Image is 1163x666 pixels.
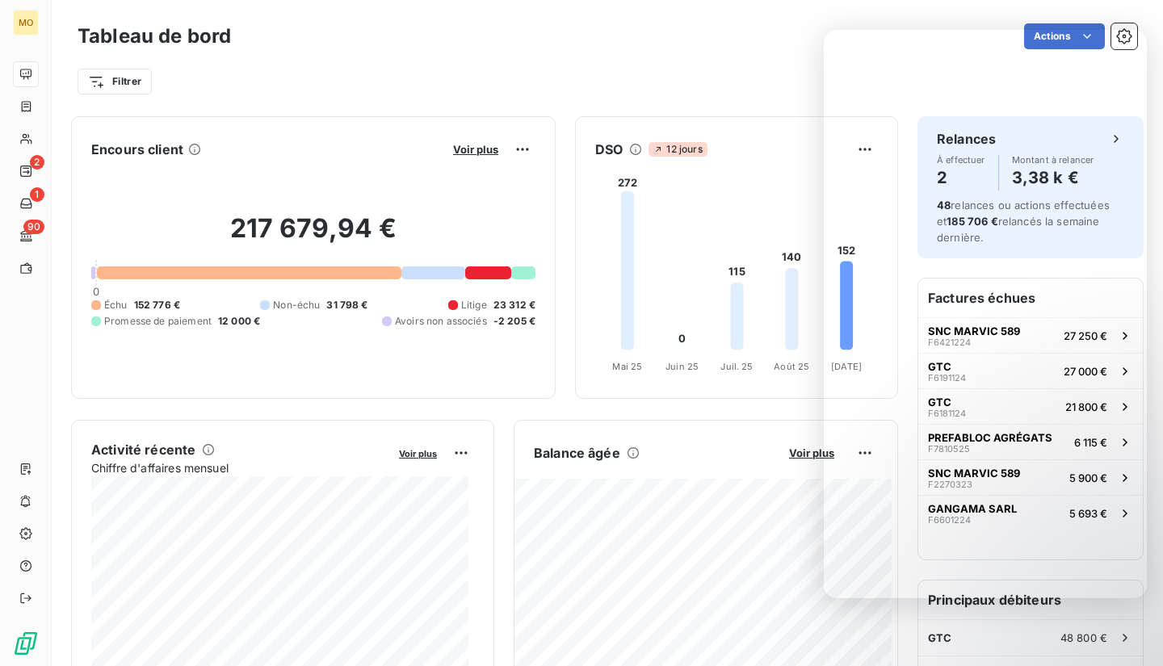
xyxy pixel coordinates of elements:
[326,298,367,312] span: 31 798 €
[774,361,809,372] tspan: Août 25
[649,142,707,157] span: 12 jours
[104,298,128,312] span: Échu
[30,155,44,170] span: 2
[1060,631,1107,644] span: 48 800 €
[612,361,642,372] tspan: Mai 25
[78,22,231,51] h3: Tableau de bord
[13,10,39,36] div: MO
[720,361,753,372] tspan: Juil. 25
[104,314,212,329] span: Promesse de paiement
[91,212,535,261] h2: 217 679,94 €
[1024,23,1105,49] button: Actions
[394,446,442,460] button: Voir plus
[493,298,535,312] span: 23 312 €
[453,143,498,156] span: Voir plus
[665,361,699,372] tspan: Juin 25
[13,630,39,656] img: Logo LeanPay
[534,443,620,463] h6: Balance âgée
[23,220,44,234] span: 90
[91,459,388,476] span: Chiffre d'affaires mensuel
[91,440,195,459] h6: Activité récente
[928,631,951,644] span: GTC
[134,298,180,312] span: 152 776 €
[30,187,44,202] span: 1
[784,446,839,460] button: Voir plus
[78,69,152,94] button: Filtrer
[493,314,535,329] span: -2 205 €
[789,446,834,459] span: Voir plus
[399,448,437,459] span: Voir plus
[395,314,487,329] span: Avoirs non associés
[218,314,260,329] span: 12 000 €
[595,140,623,159] h6: DSO
[1108,611,1147,650] iframe: Intercom live chat
[93,285,99,298] span: 0
[461,298,487,312] span: Litige
[824,30,1147,598] iframe: Intercom live chat
[918,580,1143,619] h6: Principaux débiteurs
[273,298,320,312] span: Non-échu
[91,140,183,159] h6: Encours client
[448,142,503,157] button: Voir plus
